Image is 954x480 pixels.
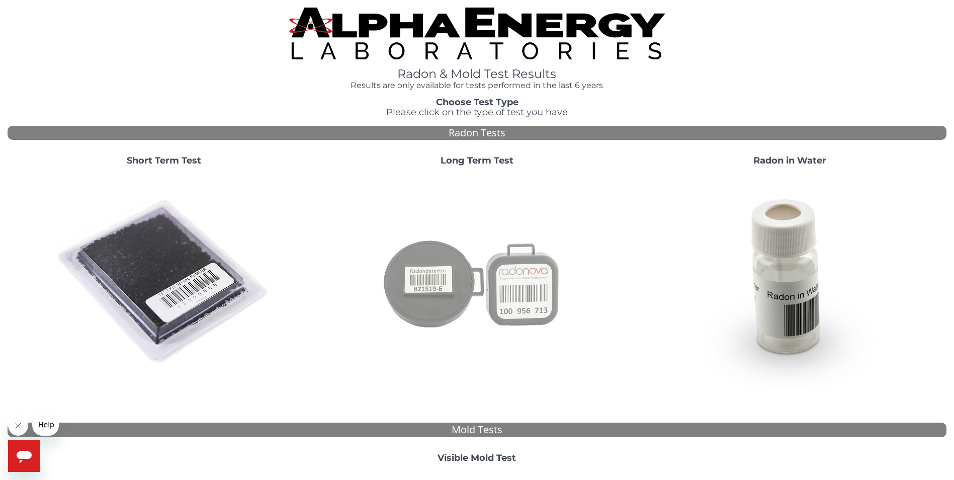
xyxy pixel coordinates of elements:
iframe: Button to launch messaging window [8,440,40,472]
h1: Radon & Mold Test Results [289,67,665,81]
strong: Long Term Test [441,155,513,166]
iframe: Message from company [32,414,59,436]
img: Radtrak2vsRadtrak3.jpg [369,174,585,390]
div: Mold Tests [8,423,946,437]
strong: Visible Mold Test [438,452,516,463]
div: Radon Tests [8,126,946,140]
img: ShortTerm.jpg [56,174,272,390]
strong: Short Term Test [127,155,201,166]
span: Please click on the type of test you have [386,107,568,118]
iframe: Close message [8,416,28,436]
img: RadoninWater.jpg [682,174,898,390]
strong: Choose Test Type [436,97,518,108]
img: TightCrop.jpg [289,8,665,59]
h4: Results are only available for tests performed in the last 6 years [289,81,665,90]
strong: Radon in Water [753,155,826,166]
